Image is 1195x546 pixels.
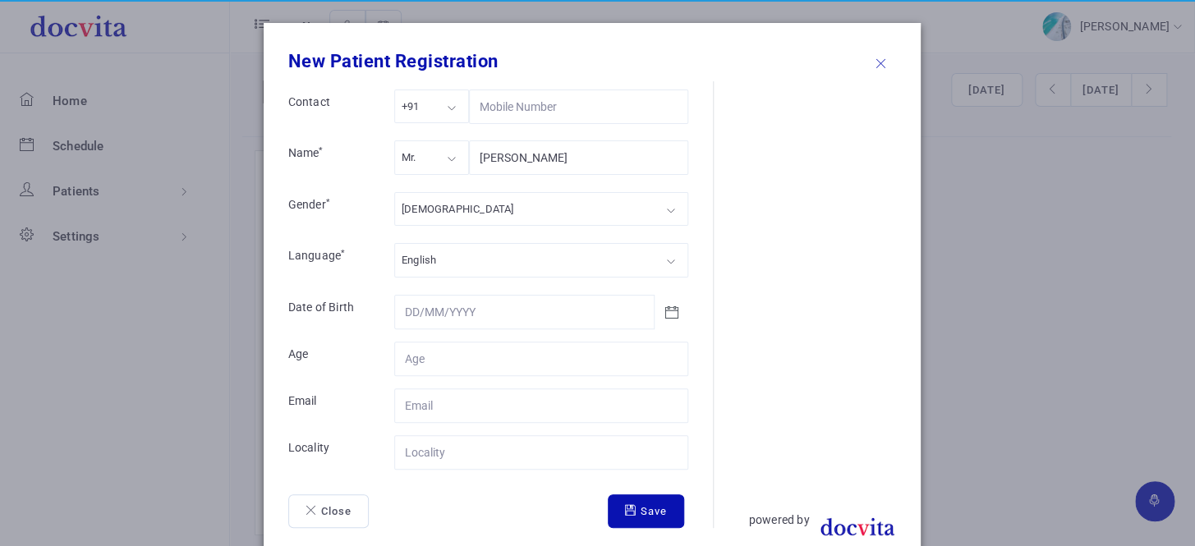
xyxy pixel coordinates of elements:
[288,494,369,529] button: Close
[276,196,382,224] label: Gender
[276,247,382,275] label: Language
[288,51,499,71] b: New Patient Registration
[276,439,382,463] label: Locality
[276,145,382,172] label: Name
[402,250,436,269] div: English
[394,435,688,470] input: Locality
[402,148,416,167] div: Mr.
[469,89,688,124] input: Mobile Number
[394,388,688,423] input: Email
[276,94,382,122] label: Contact
[402,200,514,218] div: [DEMOGRAPHIC_DATA]
[276,392,382,416] label: Email
[276,299,382,323] label: Date of Birth
[469,140,688,175] input: Name
[810,509,904,544] img: DocVita logo
[402,97,420,116] div: +91
[608,494,684,529] button: Save
[749,509,810,531] p: powered by
[276,346,382,369] label: Age
[394,342,688,376] input: Age
[394,295,655,329] input: DD/MM/YYYY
